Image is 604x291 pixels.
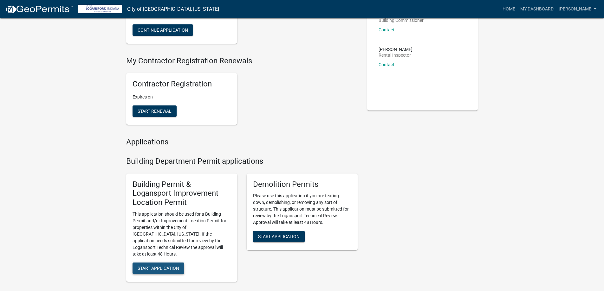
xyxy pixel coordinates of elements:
[133,94,231,100] p: Expires on
[253,193,351,226] p: Please use this application if you are tearing down, demolishing, or removing any sort of structu...
[253,180,351,189] h5: Demolition Permits
[138,266,179,271] span: Start Application
[379,62,394,67] a: Contact
[379,18,424,22] p: Building Commissioner
[138,109,172,114] span: Start Renewal
[133,211,231,257] p: This application should be used for a Building Permit and/or Improvement Location Permit for prop...
[556,3,599,15] a: [PERSON_NAME]
[253,231,305,242] button: Start Application
[133,263,184,274] button: Start Application
[133,24,193,36] button: Continue Application
[258,234,300,239] span: Start Application
[126,137,358,147] h4: Applications
[133,105,177,117] button: Start Renewal
[126,157,358,166] h4: Building Department Permit applications
[500,3,518,15] a: Home
[518,3,556,15] a: My Dashboard
[126,56,358,66] h4: My Contractor Registration Renewals
[78,5,122,13] img: City of Logansport, Indiana
[127,4,219,15] a: City of [GEOGRAPHIC_DATA], [US_STATE]
[379,27,394,32] a: Contact
[379,47,412,52] p: [PERSON_NAME]
[133,180,231,207] h5: Building Permit & Logansport Improvement Location Permit
[379,53,412,57] p: Rental Inspector
[126,56,358,130] wm-registration-list-section: My Contractor Registration Renewals
[133,79,231,89] h5: Contractor Registration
